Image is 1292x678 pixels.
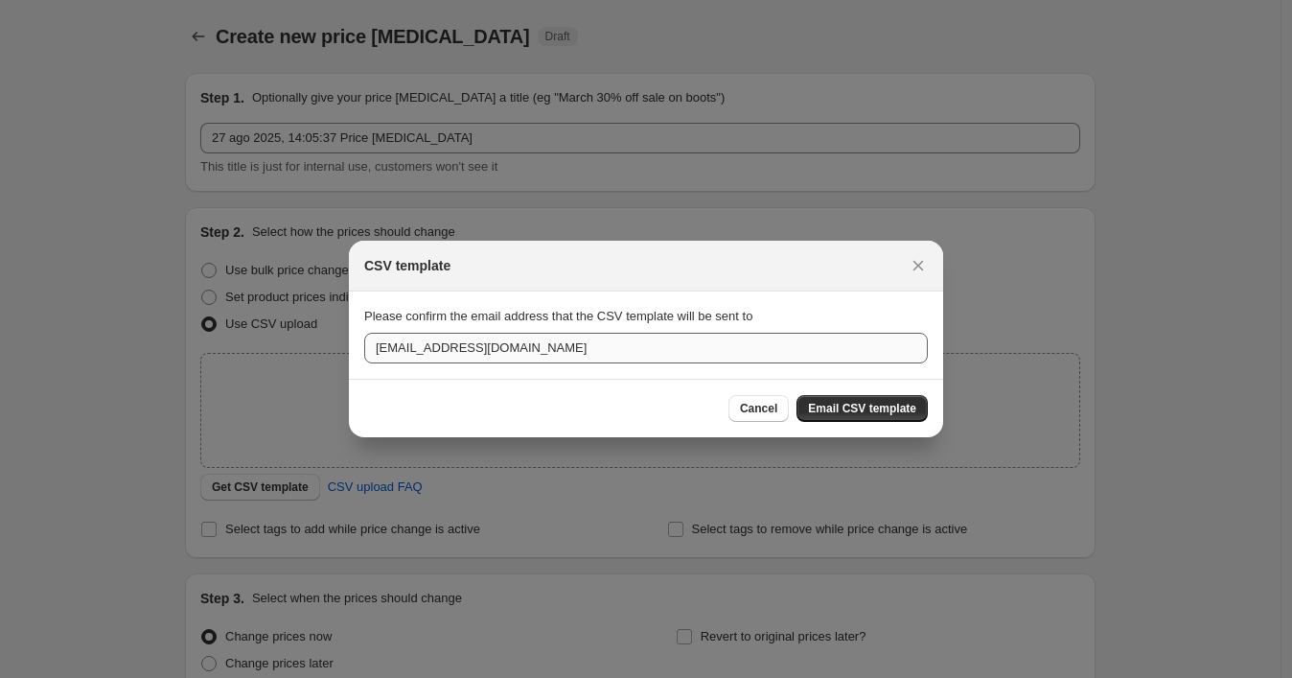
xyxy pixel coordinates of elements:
[808,401,916,416] span: Email CSV template
[905,252,932,279] button: Close
[364,309,752,323] span: Please confirm the email address that the CSV template will be sent to
[796,395,928,422] button: Email CSV template
[728,395,789,422] button: Cancel
[364,256,450,275] h2: CSV template
[740,401,777,416] span: Cancel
